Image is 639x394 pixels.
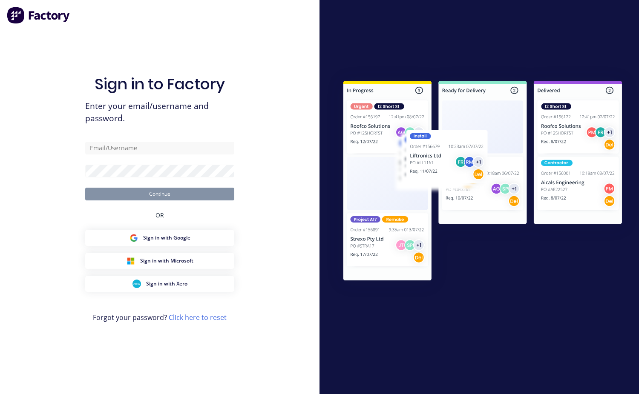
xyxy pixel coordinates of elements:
a: Click here to reset [169,313,227,322]
button: Xero Sign inSign in with Xero [85,276,234,292]
input: Email/Username [85,142,234,154]
img: Sign in [326,66,639,299]
button: Continue [85,188,234,200]
button: Google Sign inSign in with Google [85,230,234,246]
img: Google Sign in [130,234,138,242]
button: Microsoft Sign inSign in with Microsoft [85,253,234,269]
img: Microsoft Sign in [127,257,135,265]
span: Sign in with Google [143,234,190,242]
span: Enter your email/username and password. [85,100,234,125]
img: Xero Sign in [132,280,141,288]
span: Sign in with Microsoft [140,257,193,265]
span: Forgot your password? [93,312,227,323]
span: Sign in with Xero [146,280,187,288]
img: Factory [7,7,71,24]
div: OR [155,200,164,230]
h1: Sign in to Factory [95,75,225,93]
